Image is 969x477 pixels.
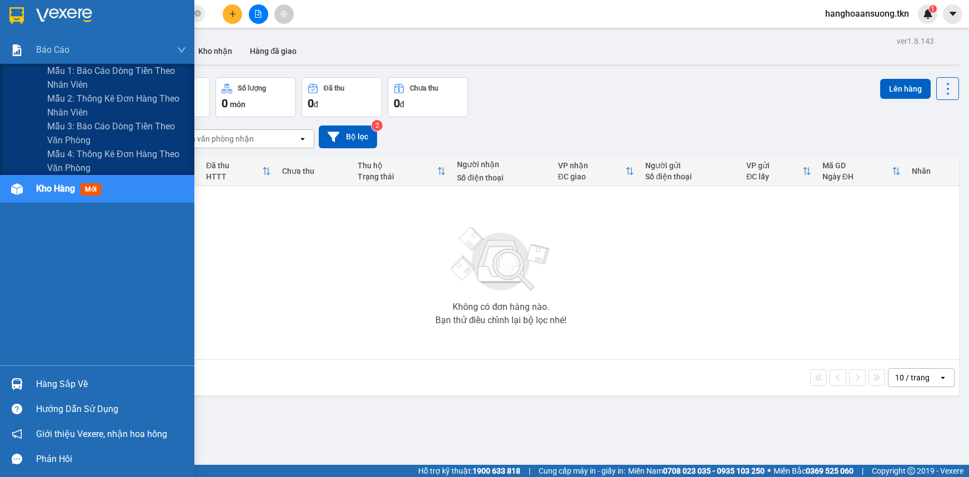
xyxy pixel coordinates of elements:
div: Trạng thái [358,172,437,181]
span: món [230,100,245,109]
div: HTTT [206,172,262,181]
span: file-add [254,10,262,18]
div: Thu hộ [358,161,437,170]
button: file-add [249,4,268,24]
img: icon-new-feature [923,9,933,19]
span: | [862,465,863,477]
div: Hướng dẫn sử dụng [36,401,186,418]
div: Hàng sắp về [36,376,186,393]
svg: open [298,134,307,143]
span: copyright [907,467,915,475]
div: Mã GD [822,161,892,170]
button: caret-down [943,4,962,24]
img: warehouse-icon [11,183,23,195]
div: VP gửi [746,161,802,170]
img: warehouse-icon [11,378,23,390]
span: | [529,465,530,477]
span: Mẫu 4: Thống kê đơn hàng theo văn phòng [47,147,186,175]
div: Số điện thoại [645,172,735,181]
span: Miền Bắc [774,465,853,477]
button: aim [274,4,294,24]
div: ĐC lấy [746,172,802,181]
div: 10 / trang [895,372,930,383]
span: Mẫu 2: Thống kê đơn hàng theo nhân viên [47,92,186,119]
div: Phản hồi [36,451,186,468]
sup: 1 [929,5,937,13]
span: Miền Nam [628,465,765,477]
div: Bạn thử điều chỉnh lại bộ lọc nhé! [435,316,566,325]
button: Bộ lọc [319,125,377,148]
img: logo-vxr [9,7,24,24]
span: notification [12,429,22,439]
th: Toggle SortBy [200,157,277,186]
img: solution-icon [11,44,23,56]
span: aim [280,10,288,18]
div: Số điện thoại [457,173,547,182]
div: Chưa thu [410,84,438,92]
th: Toggle SortBy [553,157,640,186]
strong: 1900 633 818 [473,466,520,475]
span: Báo cáo [36,43,69,57]
span: Cung cấp máy in - giấy in: [539,465,625,477]
sup: 2 [371,120,383,131]
span: caret-down [948,9,958,19]
strong: 0708 023 035 - 0935 103 250 [663,466,765,475]
div: VP nhận [558,161,626,170]
span: 1 [931,5,935,13]
span: Mẫu 1: Báo cáo dòng tiền theo nhân viên [47,64,186,92]
div: Nhãn [912,167,953,175]
strong: 0369 525 060 [806,466,853,475]
img: svg+xml;base64,PHN2ZyBjbGFzcz0ibGlzdC1wbHVnX19zdmciIHhtbG5zPSJodHRwOi8vd3d3LnczLm9yZy8yMDAwL3N2Zy... [445,220,556,298]
div: ĐC giao [558,172,626,181]
span: message [12,454,22,464]
th: Toggle SortBy [352,157,451,186]
div: ver 1.8.143 [897,35,934,47]
span: down [177,46,186,54]
span: mới [81,183,101,195]
span: hanghoaansuong.tkn [816,7,918,21]
span: Kho hàng [36,183,75,194]
div: Không có đơn hàng nào. [453,303,549,312]
div: Ngày ĐH [822,172,892,181]
button: Hàng đã giao [241,38,305,64]
div: Chưa thu [282,167,347,175]
span: Hỗ trợ kỹ thuật: [418,465,520,477]
span: đ [314,100,318,109]
span: plus [229,10,237,18]
div: Đã thu [324,84,344,92]
span: question-circle [12,404,22,414]
div: Số lượng [238,84,266,92]
button: Kho nhận [189,38,241,64]
span: 0 [394,97,400,110]
span: Giới thiệu Vexere, nhận hoa hồng [36,427,167,441]
div: Chọn văn phòng nhận [177,133,254,144]
span: 0 [308,97,314,110]
svg: open [938,373,947,382]
span: 0 [222,97,228,110]
div: Người gửi [645,161,735,170]
span: Mẫu 3: Báo cáo dòng tiền theo văn phòng [47,119,186,147]
span: đ [400,100,404,109]
th: Toggle SortBy [741,157,817,186]
span: close-circle [194,9,201,19]
button: plus [223,4,242,24]
span: close-circle [194,10,201,17]
div: Người nhận [457,160,547,169]
div: Đã thu [206,161,262,170]
th: Toggle SortBy [817,157,906,186]
button: Đã thu0đ [302,77,382,117]
button: Số lượng0món [215,77,296,117]
button: Chưa thu0đ [388,77,468,117]
span: ⚪️ [767,469,771,473]
button: Lên hàng [880,79,931,99]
